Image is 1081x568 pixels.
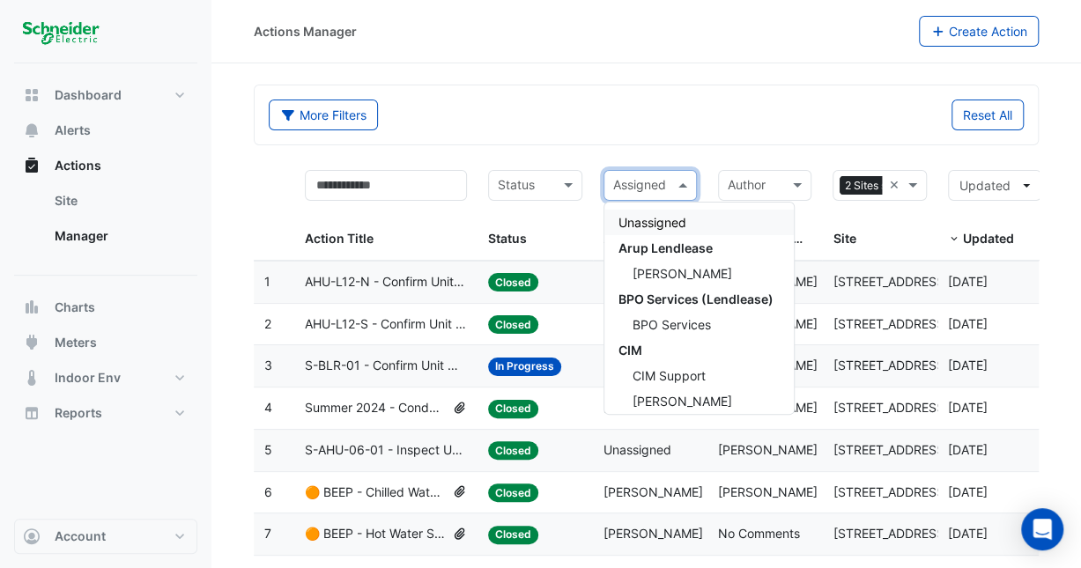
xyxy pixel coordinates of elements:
[55,157,101,174] span: Actions
[833,274,948,289] span: [STREET_ADDRESS]
[603,526,703,541] span: [PERSON_NAME]
[948,316,988,331] span: 2025-08-26T11:26:51.752
[55,334,97,351] span: Meters
[633,368,706,383] span: CIM Support
[305,231,374,246] span: Action Title
[488,526,538,544] span: Closed
[41,183,197,218] a: Site
[14,325,197,360] button: Meters
[269,100,378,130] button: More Filters
[718,526,800,541] span: No Comments
[264,316,271,331] span: 2
[833,231,855,246] span: Site
[254,22,357,41] div: Actions Manager
[55,369,121,387] span: Indoor Env
[14,113,197,148] button: Alerts
[948,442,988,457] span: 2025-07-25T13:33:46.173
[488,231,527,246] span: Status
[14,183,197,261] div: Actions
[264,358,272,373] span: 3
[14,77,197,113] button: Dashboard
[264,484,272,499] span: 6
[718,442,818,457] span: [PERSON_NAME]
[41,218,197,254] a: Manager
[305,398,445,418] span: Summer 2024 - Condenser Water Temperature Reset (Wet Bulb) [BEEP]
[23,122,41,139] app-icon: Alerts
[21,14,100,49] img: Company Logo
[633,266,732,281] span: [PERSON_NAME]
[55,527,106,545] span: Account
[305,483,445,503] span: 🟠 BEEP - Chilled Water System Staging Review
[833,442,948,457] span: [STREET_ADDRESS]
[948,526,988,541] span: 2025-07-15T10:21:33.564
[948,400,988,415] span: 2025-07-29T14:42:43.558
[959,178,1011,193] span: Updated
[718,484,818,499] span: [PERSON_NAME]
[14,519,197,554] button: Account
[603,484,703,499] span: [PERSON_NAME]
[14,395,197,431] button: Reports
[488,315,538,334] span: Closed
[14,148,197,183] button: Actions
[833,484,948,499] span: [STREET_ADDRESS]
[833,316,948,331] span: [STREET_ADDRESS]
[23,299,41,316] app-icon: Charts
[840,176,928,195] span: 2 Sites selected
[23,369,41,387] app-icon: Indoor Env
[951,100,1024,130] button: Reset All
[55,86,122,104] span: Dashboard
[488,400,538,418] span: Closed
[948,358,988,373] span: 2025-08-05T14:31:17.648
[633,394,732,409] span: [PERSON_NAME]
[305,314,468,335] span: AHU-L12-S - Confirm Unit Overnight Operation (Energy Waste)
[833,526,948,541] span: [STREET_ADDRESS]
[488,441,538,460] span: Closed
[305,356,468,376] span: S-BLR-01 - Confirm Unit Overnight Operation (Energy Waste)
[618,215,686,230] span: Unassigned
[633,317,711,332] span: BPO Services
[23,404,41,422] app-icon: Reports
[305,272,468,292] span: AHU-L12-N - Confirm Unit Overnight Operation (Energy Waste)
[618,291,774,306] span: BPO Services (Lendlease)
[488,483,538,502] span: Closed
[889,175,904,195] span: Clear
[55,404,102,422] span: Reports
[603,202,795,415] ng-dropdown-panel: Options list
[264,526,271,541] span: 7
[948,484,988,499] span: 2025-07-15T10:21:51.719
[55,122,91,139] span: Alerts
[55,299,95,316] span: Charts
[305,440,468,461] span: S-AHU-06-01 - Inspect Unit Not Operating
[948,274,988,289] span: 2025-08-26T11:33:13.044
[963,231,1014,246] span: Updated
[264,274,270,289] span: 1
[603,442,671,457] span: Unassigned
[919,16,1040,47] button: Create Action
[23,334,41,351] app-icon: Meters
[264,400,272,415] span: 4
[23,157,41,174] app-icon: Actions
[264,442,272,457] span: 5
[833,400,948,415] span: [STREET_ADDRESS]
[305,524,445,544] span: 🟠 BEEP - Hot Water System Staging Review
[618,343,642,358] span: CIM
[23,86,41,104] app-icon: Dashboard
[833,358,948,373] span: [STREET_ADDRESS]
[618,240,713,255] span: Arup Lendlease
[14,290,197,325] button: Charts
[488,358,561,376] span: In Progress
[948,170,1041,201] button: Updated
[1021,508,1063,550] div: Open Intercom Messenger
[488,273,538,291] span: Closed
[14,360,197,395] button: Indoor Env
